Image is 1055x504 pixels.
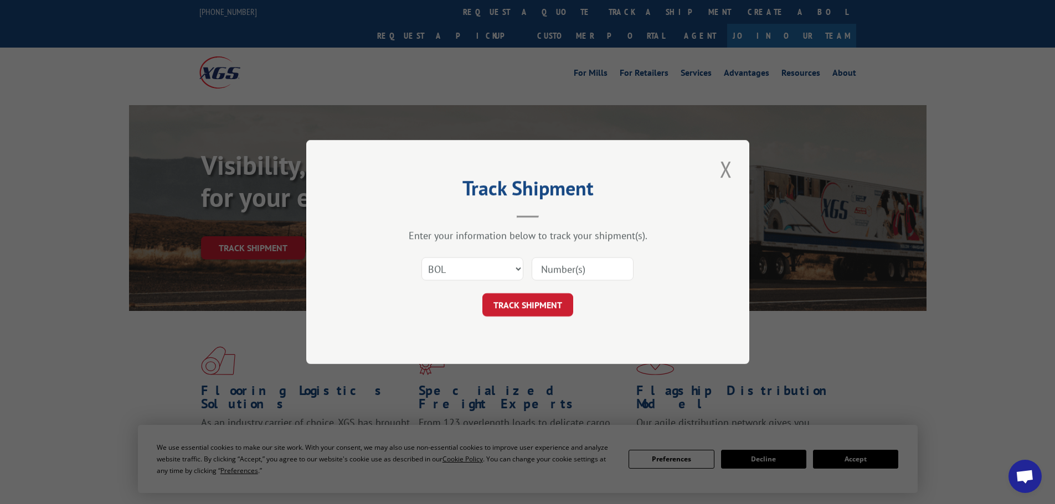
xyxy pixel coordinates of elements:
input: Number(s) [532,257,634,280]
button: TRACK SHIPMENT [482,293,573,316]
a: Open chat [1008,460,1042,493]
h2: Track Shipment [362,180,694,201]
div: Enter your information below to track your shipment(s). [362,229,694,242]
button: Close modal [717,154,735,184]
